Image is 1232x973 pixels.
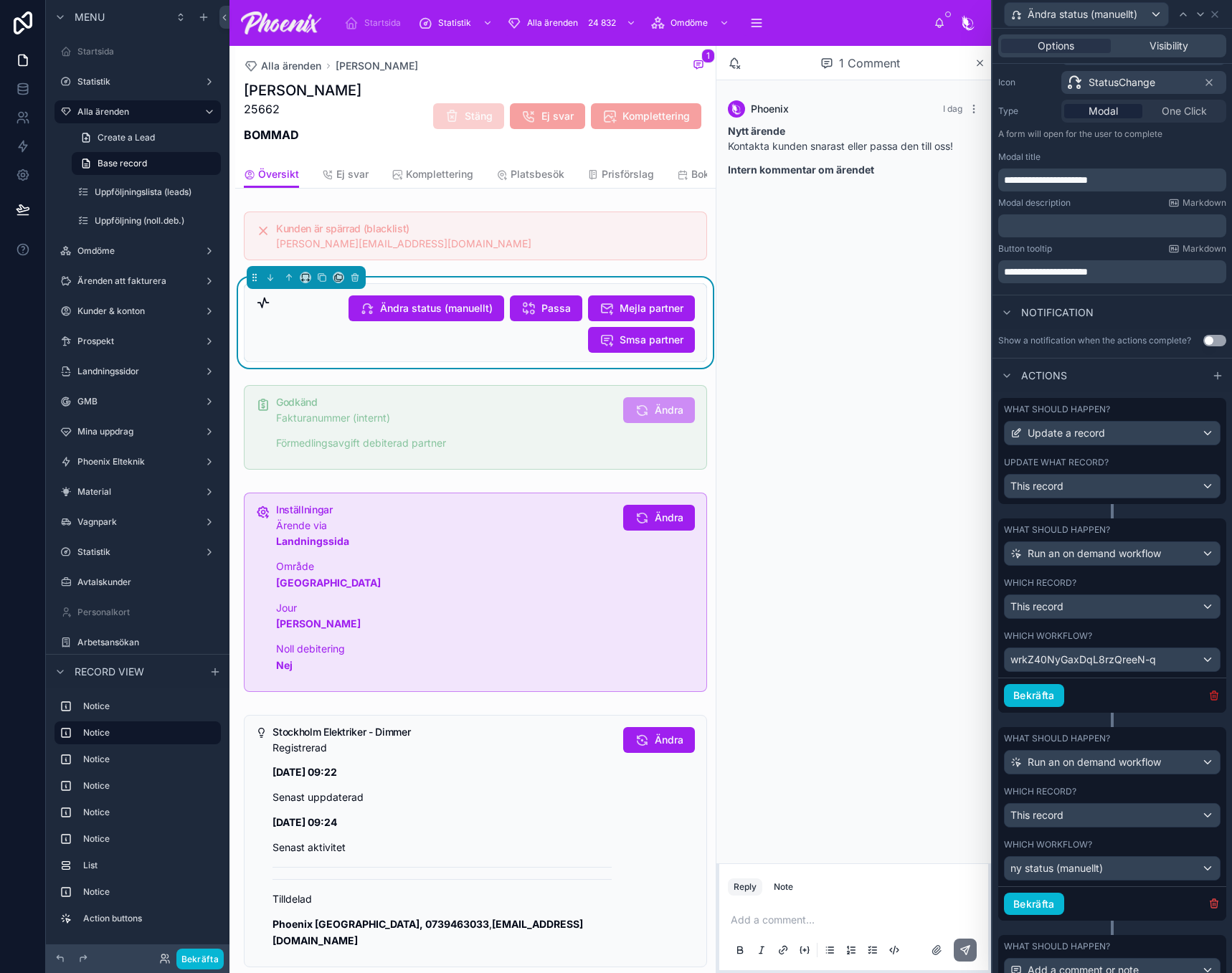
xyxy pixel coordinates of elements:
[1004,803,1221,827] button: This record
[244,80,361,100] h1: [PERSON_NAME]
[998,169,1226,191] div: scrollable content
[77,516,198,528] label: Vagnpark
[1089,75,1155,90] span: StatusChange
[1004,893,1064,916] button: Bekräfta
[1004,577,1076,589] label: Which record?
[1004,839,1092,850] label: Which workflow?
[55,40,221,63] a: Startsida
[77,366,198,377] label: Landningssidor
[620,301,683,315] span: Mejla partner
[1004,786,1076,797] label: Which record?
[527,17,578,29] span: Alla ärenden
[998,77,1056,88] label: Icon
[728,125,785,137] strong: Nytt ärende
[1162,104,1207,118] span: One Click
[380,301,493,315] span: Ändra status (manuellt)
[646,10,736,36] a: Omdöme
[55,390,221,413] a: GMB
[55,601,221,624] a: Personalkort
[77,607,218,618] label: Personalkort
[72,126,221,149] a: Create a Lead
[55,70,221,93] a: Statistik
[1183,197,1226,209] span: Markdown
[322,161,369,190] a: Ej svar
[340,10,411,36] a: Startsida
[728,163,874,176] strong: Intern kommentar om ärendet
[1150,39,1188,53] span: Visibility
[77,245,198,257] label: Omdöme
[751,102,789,116] span: Phoenix
[998,260,1226,283] div: scrollable content
[83,913,215,924] label: Action buttons
[72,209,221,232] a: Uppföljning (noll.deb.)
[95,186,218,198] label: Uppföljningslista (leads)
[1004,2,1169,27] button: Ändra status (manuellt)
[244,128,299,142] strong: BOMMAD
[72,152,221,175] a: Base record
[998,128,1226,146] p: A form will open for the user to complete
[83,833,215,845] label: Notice
[55,480,221,503] a: Material
[55,270,221,293] a: Ärenden att fakturera
[998,335,1191,346] div: Show a notification when the actions complete?
[55,571,221,594] a: Avtalskunder
[1168,243,1226,255] a: Markdown
[1021,305,1094,320] span: Notification
[1010,808,1063,822] span: This record
[701,49,715,63] span: 1
[1004,684,1064,707] button: Bekräfta
[72,181,221,204] a: Uppföljningslista (leads)
[392,161,473,190] a: Komplettering
[244,100,361,118] p: 25662
[261,59,321,73] span: Alla ärenden
[1038,39,1074,53] span: Options
[55,239,221,262] a: Omdöme
[77,637,218,648] label: Arbetsansökan
[55,541,221,564] a: Statistik
[336,59,418,73] a: [PERSON_NAME]
[1004,404,1110,415] label: What should happen?
[1089,104,1118,118] span: Modal
[77,275,198,287] label: Ärenden att fakturera
[414,10,500,36] a: Statistik
[364,17,401,29] span: Startsida
[349,295,504,321] button: Ändra status (manuellt)
[998,214,1226,237] div: scrollable content
[1004,541,1221,566] button: Run an on demand workflow
[588,327,695,353] button: Smsa partner
[587,161,654,190] a: Prisförslag
[55,330,221,353] a: Prospekt
[728,878,762,896] button: Reply
[406,167,473,181] span: Komplettering
[77,546,198,558] label: Statistik
[1028,755,1161,769] span: Run an on demand workflow
[774,881,793,893] div: Note
[258,167,299,181] span: Översikt
[728,123,980,153] p: Kontakta kunden snarast eller passa den till oss!
[588,295,695,321] button: Mejla partner
[1168,197,1226,209] a: Markdown
[244,59,321,73] a: Alla ärenden
[1004,647,1221,672] button: wrkZ40NyGaxDqL8rzQreeN-q
[620,333,683,347] span: Smsa partner
[75,665,144,679] span: Record view
[1010,479,1063,493] span: This record
[839,54,900,72] span: 1 Comment
[176,949,224,969] button: Bekräfta
[584,14,620,32] div: 24 832
[1004,421,1221,445] button: Update a record
[690,57,707,75] button: 1
[1004,733,1110,744] label: What should happen?
[1010,652,1156,667] span: wrkZ40NyGaxDqL8rzQreeN-q
[998,105,1056,117] label: Type
[77,396,198,407] label: GMB
[55,420,221,443] a: Mina uppdrag
[1010,599,1063,614] span: This record
[1028,546,1161,561] span: Run an on demand workflow
[1004,474,1221,498] button: This record
[75,10,105,24] span: Menu
[503,10,643,36] a: Alla ärenden24 832
[1004,594,1221,619] button: This record
[438,17,471,29] span: Statistik
[691,167,730,181] span: Bokning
